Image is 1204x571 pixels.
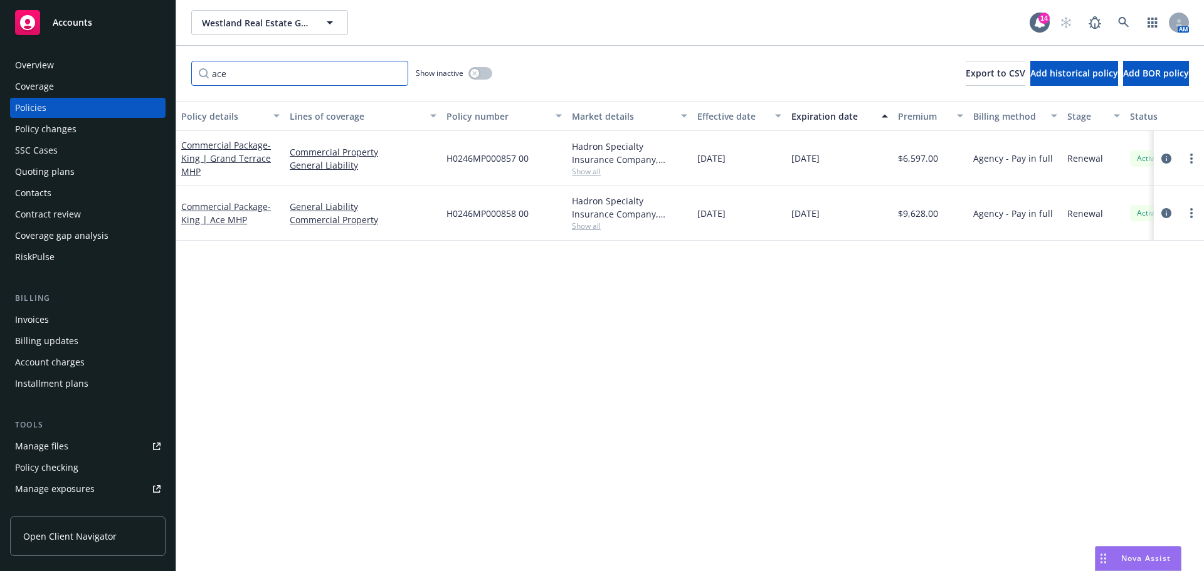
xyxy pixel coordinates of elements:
span: Export to CSV [966,67,1025,79]
a: Quoting plans [10,162,166,182]
a: Policy checking [10,458,166,478]
span: [DATE] [791,152,820,165]
a: Switch app [1140,10,1165,35]
a: Search [1111,10,1136,35]
a: General Liability [290,159,436,172]
a: Overview [10,55,166,75]
div: 14 [1038,13,1050,24]
div: Policy checking [15,458,78,478]
a: Commercial Package [181,139,271,177]
button: Market details [567,101,692,131]
a: Manage files [10,436,166,456]
button: Expiration date [786,101,893,131]
div: Account charges [15,352,85,372]
a: RiskPulse [10,247,166,267]
div: Quoting plans [15,162,75,182]
div: RiskPulse [15,247,55,267]
div: Billing updates [15,331,78,351]
span: Show inactive [416,68,463,78]
span: [DATE] [791,207,820,220]
button: Policy details [176,101,285,131]
a: Invoices [10,310,166,330]
div: Invoices [15,310,49,330]
div: Contract review [15,204,81,224]
a: Commercial Property [290,213,436,226]
button: Effective date [692,101,786,131]
span: [DATE] [697,152,726,165]
span: H0246MP000858 00 [446,207,529,220]
input: Filter by keyword... [191,61,408,86]
div: Effective date [697,110,768,123]
div: Drag to move [1096,547,1111,570]
span: Open Client Navigator [23,530,117,543]
div: Billing [10,292,166,305]
a: Commercial Property [290,145,436,159]
div: Overview [15,55,54,75]
a: Manage exposures [10,479,166,499]
span: H0246MP000857 00 [446,152,529,165]
span: Renewal [1067,152,1103,165]
a: more [1184,151,1199,166]
button: Policy number [441,101,567,131]
button: Premium [893,101,968,131]
div: SSC Cases [15,140,58,160]
div: Installment plans [15,374,88,394]
div: Policies [15,98,46,118]
a: Policy changes [10,119,166,139]
span: $9,628.00 [898,207,938,220]
button: Add historical policy [1030,61,1118,86]
div: Stage [1067,110,1106,123]
span: Active [1135,207,1160,219]
a: circleInformation [1159,206,1174,221]
a: Coverage gap analysis [10,226,166,246]
a: Commercial Package [181,201,271,226]
a: Contract review [10,204,166,224]
span: Show all [572,221,687,231]
span: Renewal [1067,207,1103,220]
div: Hadron Specialty Insurance Company, Hadron Holdings, LP, King Insurance [572,194,687,221]
button: Stage [1062,101,1125,131]
div: Market details [572,110,673,123]
span: $6,597.00 [898,152,938,165]
div: Policy details [181,110,266,123]
div: Contacts [15,183,51,203]
span: Active [1135,153,1160,164]
button: Export to CSV [966,61,1025,86]
a: Billing updates [10,331,166,351]
span: Add BOR policy [1123,67,1189,79]
a: more [1184,206,1199,221]
a: Account charges [10,352,166,372]
span: Add historical policy [1030,67,1118,79]
span: Westland Real Estate Group [202,16,310,29]
div: Premium [898,110,949,123]
a: Accounts [10,5,166,40]
button: Westland Real Estate Group [191,10,348,35]
div: Lines of coverage [290,110,423,123]
span: Nova Assist [1121,553,1171,563]
button: Add BOR policy [1123,61,1189,86]
a: circleInformation [1159,151,1174,166]
a: General Liability [290,200,436,213]
button: Lines of coverage [285,101,441,131]
span: [DATE] [697,207,726,220]
button: Billing method [968,101,1062,131]
a: Contacts [10,183,166,203]
a: Manage certificates [10,500,166,520]
div: Policy changes [15,119,77,139]
div: Expiration date [791,110,874,123]
span: Agency - Pay in full [973,207,1053,220]
div: Hadron Specialty Insurance Company, Hadron Holdings, LP, King Insurance [572,140,687,166]
span: Show all [572,166,687,177]
div: Tools [10,419,166,431]
div: Manage exposures [15,479,95,499]
div: Manage files [15,436,68,456]
span: Accounts [53,18,92,28]
div: Coverage gap analysis [15,226,108,246]
a: Installment plans [10,374,166,394]
span: Agency - Pay in full [973,152,1053,165]
a: Start snowing [1053,10,1079,35]
button: Nova Assist [1095,546,1181,571]
span: - King | Grand Terrace MHP [181,139,271,177]
div: Coverage [15,76,54,97]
